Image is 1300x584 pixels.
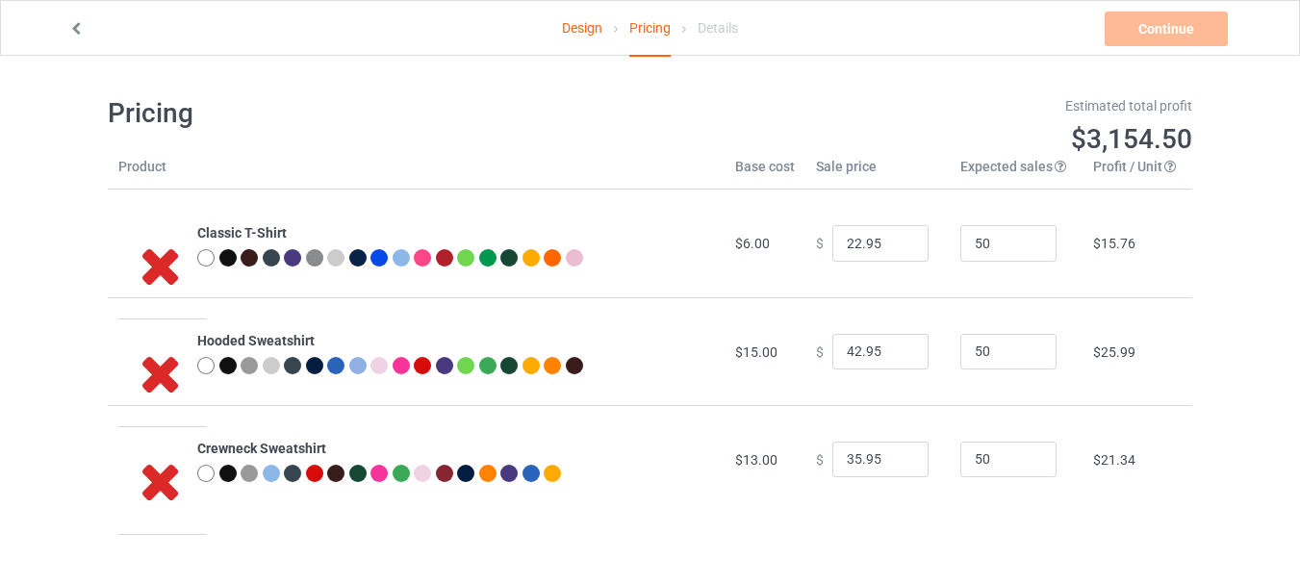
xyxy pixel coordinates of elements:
[725,157,805,190] th: Base cost
[108,96,637,131] h1: Pricing
[735,452,777,468] span: $13.00
[1093,344,1135,360] span: $25.99
[1093,236,1135,251] span: $15.76
[816,343,824,359] span: $
[698,1,738,55] div: Details
[816,236,824,251] span: $
[197,225,287,241] b: Classic T-Shirt
[735,236,770,251] span: $6.00
[1093,452,1135,468] span: $21.34
[562,1,602,55] a: Design
[629,1,671,57] div: Pricing
[306,249,323,267] img: heather_texture.png
[816,451,824,467] span: $
[197,333,315,348] b: Hooded Sweatshirt
[108,157,187,190] th: Product
[735,344,777,360] span: $15.00
[664,96,1193,115] div: Estimated total profit
[1071,123,1192,155] span: $3,154.50
[197,441,326,456] b: Crewneck Sweatshirt
[805,157,950,190] th: Sale price
[1083,157,1192,190] th: Profit / Unit
[950,157,1083,190] th: Expected sales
